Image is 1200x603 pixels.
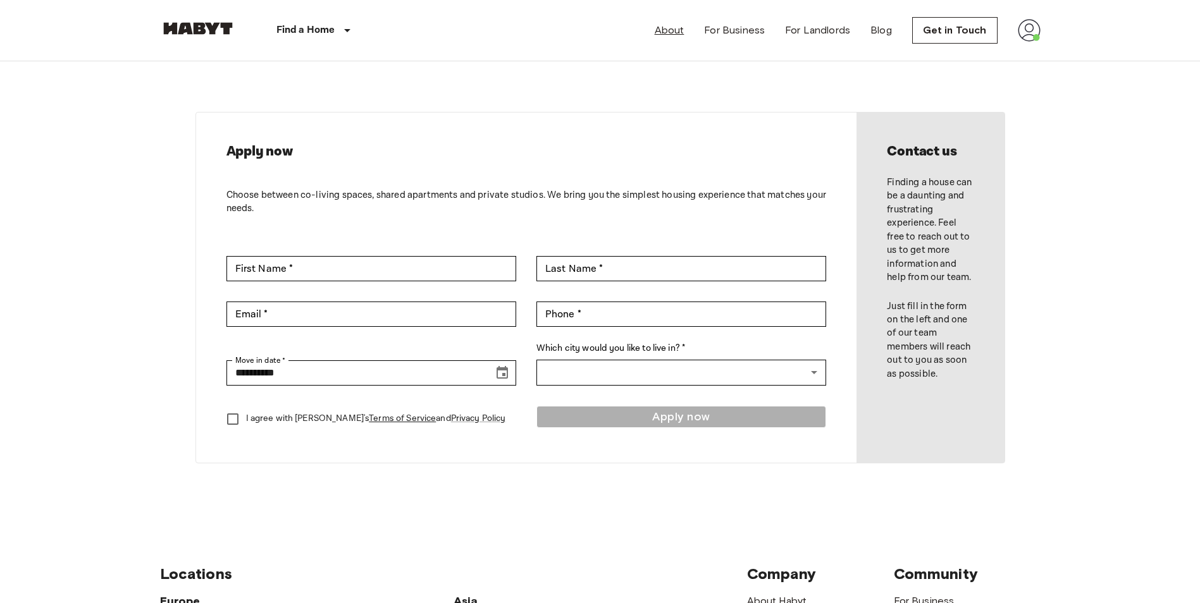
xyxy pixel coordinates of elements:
[536,342,826,355] label: Which city would you like to live in? *
[785,23,850,38] a: For Landlords
[235,355,286,366] label: Move in date
[1018,19,1041,42] img: avatar
[704,23,765,38] a: For Business
[490,360,515,386] button: Choose date, selected date is Sep 16, 2025
[226,143,827,161] h2: Apply now
[887,300,974,381] p: Just fill in the form on the left and one of our team members will reach out to you as soon as po...
[655,23,684,38] a: About
[887,176,974,284] p: Finding a house can be a daunting and frustrating experience. Feel free to reach out to us to get...
[246,412,506,425] p: I agree with [PERSON_NAME]'s and
[887,143,974,161] h2: Contact us
[226,188,827,216] p: Choose between co-living spaces, shared apartments and private studios. We bring you the simplest...
[369,413,436,424] a: Terms of Service
[747,564,817,583] span: Company
[870,23,892,38] a: Blog
[451,413,506,424] a: Privacy Policy
[894,564,978,583] span: Community
[160,564,232,583] span: Locations
[276,23,335,38] p: Find a Home
[912,17,998,44] a: Get in Touch
[160,22,236,35] img: Habyt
